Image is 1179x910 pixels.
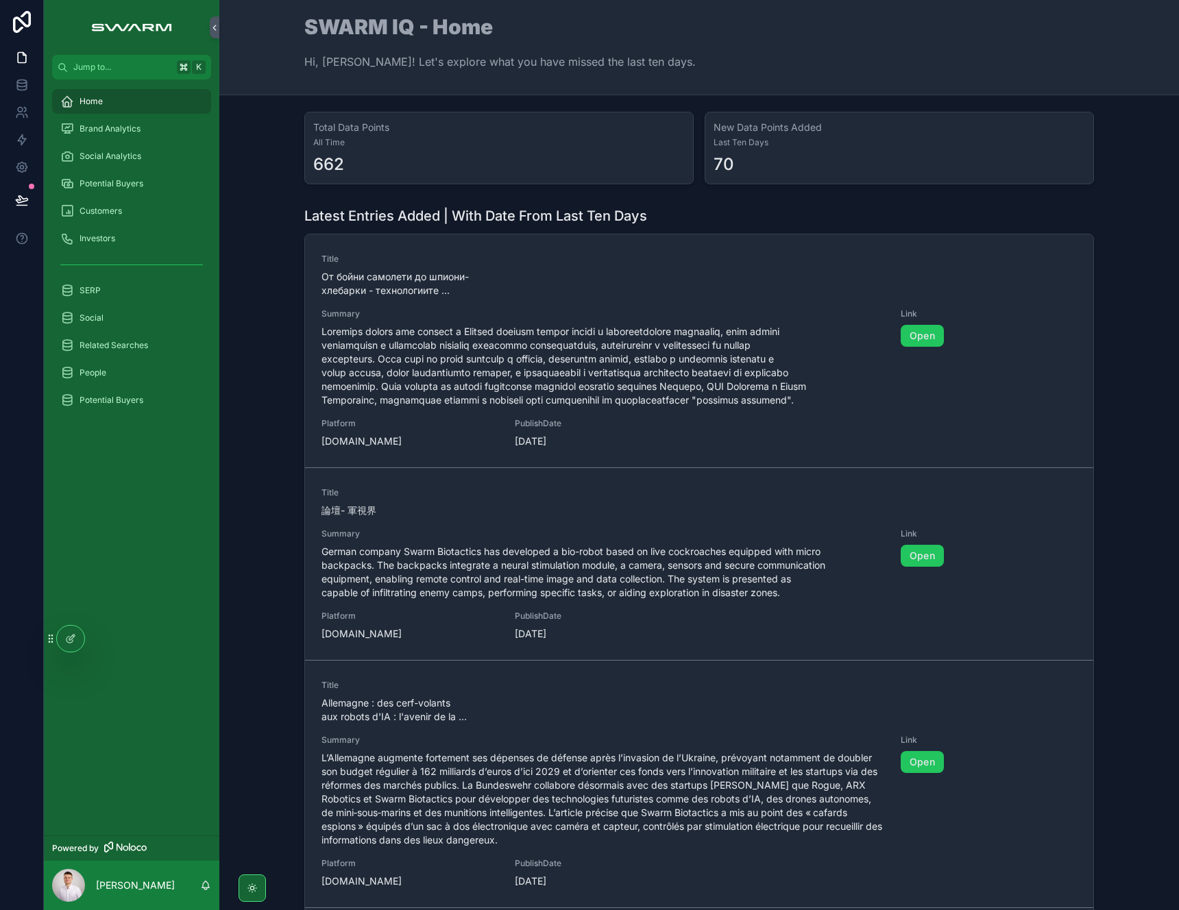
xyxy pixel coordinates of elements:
span: Related Searches [80,340,148,351]
span: Platform [321,418,498,429]
button: Jump to...K [52,55,211,79]
span: L’Allemagne augmente fortement ses dépenses de défense après l’invasion de l’Ukraine, prévoyant n... [321,751,884,847]
span: Allemagne : des cerf-volants aux robots d'IA : l'avenir de la ... [321,696,562,724]
div: 662 [313,153,344,175]
span: Summary [321,308,884,319]
span: Social [80,312,104,323]
span: Customers [80,206,122,217]
a: Investors [52,226,211,251]
span: Loremips dolors ame consect a Elitsed doeiusm tempor incidi u laboreetdolore magnaaliq, enim admi... [321,325,884,407]
a: TitleAllemagne : des cerf-volants aux robots d'IA : l'avenir de la ...SummaryL’Allemagne augmente... [305,660,1093,907]
span: SERP [80,285,101,296]
a: TitleОт бойни самолети до шпиони-хлебарки - технологиите ...SummaryLoremips dolors ame consect a ... [305,234,1093,467]
span: [DOMAIN_NAME] [321,434,498,448]
span: PublishDate [515,418,692,429]
span: Jump to... [73,62,171,73]
a: Customers [52,199,211,223]
span: PublishDate [515,858,692,869]
a: People [52,360,211,385]
div: scrollable content [44,79,219,430]
span: PublishDate [515,611,692,622]
a: Open [901,751,944,773]
span: [DATE] [515,874,692,888]
a: Social Analytics [52,144,211,169]
span: Summary [321,735,884,746]
span: Link [901,308,1078,319]
a: Brand Analytics [52,116,211,141]
span: K [193,62,204,73]
p: Hi, [PERSON_NAME]! Let's explore what you have missed the last ten days. [304,53,696,70]
span: Last Ten Days [714,137,1085,148]
a: SERP [52,278,211,303]
h3: Total Data Points [313,121,685,134]
span: От бойни самолети до шпиони-хлебарки - технологиите ... [321,270,562,297]
span: [DOMAIN_NAME] [321,874,498,888]
span: Title [321,254,562,265]
span: Platform [321,611,498,622]
span: Title [321,487,562,498]
span: Potential Buyers [80,395,143,406]
span: Summary [321,528,884,539]
span: 論壇- 軍視界 [321,504,562,517]
span: Link [901,528,1078,539]
a: Related Searches [52,333,211,358]
span: Title [321,680,562,691]
span: Brand Analytics [80,123,141,134]
span: Investors [80,233,115,244]
a: Powered by [44,835,219,861]
span: [DOMAIN_NAME] [321,627,498,641]
h1: SWARM IQ - Home [304,16,696,37]
a: Social [52,306,211,330]
span: German company Swarm Biotactics has developed a bio-robot based on live cockroaches equipped with... [321,545,884,600]
a: Title論壇- 軍視界SummaryGerman company Swarm Biotactics has developed a bio-robot based on live cockro... [305,467,1093,660]
span: Powered by [52,843,99,854]
a: Home [52,89,211,114]
span: Potential Buyers [80,178,143,189]
span: Social Analytics [80,151,141,162]
h3: New Data Points Added [714,121,1085,134]
span: Home [80,96,103,107]
span: [DATE] [515,627,692,641]
a: Potential Buyers [52,388,211,413]
h1: Latest Entries Added | With Date From Last Ten Days [304,206,647,225]
span: All Time [313,137,685,148]
span: [DATE] [515,434,692,448]
a: Open [901,325,944,347]
span: Link [901,735,1078,746]
a: Open [901,545,944,567]
img: App logo [84,16,178,38]
div: 70 [714,153,734,175]
p: [PERSON_NAME] [96,878,175,892]
a: Potential Buyers [52,171,211,196]
span: People [80,367,106,378]
span: Platform [321,858,498,869]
